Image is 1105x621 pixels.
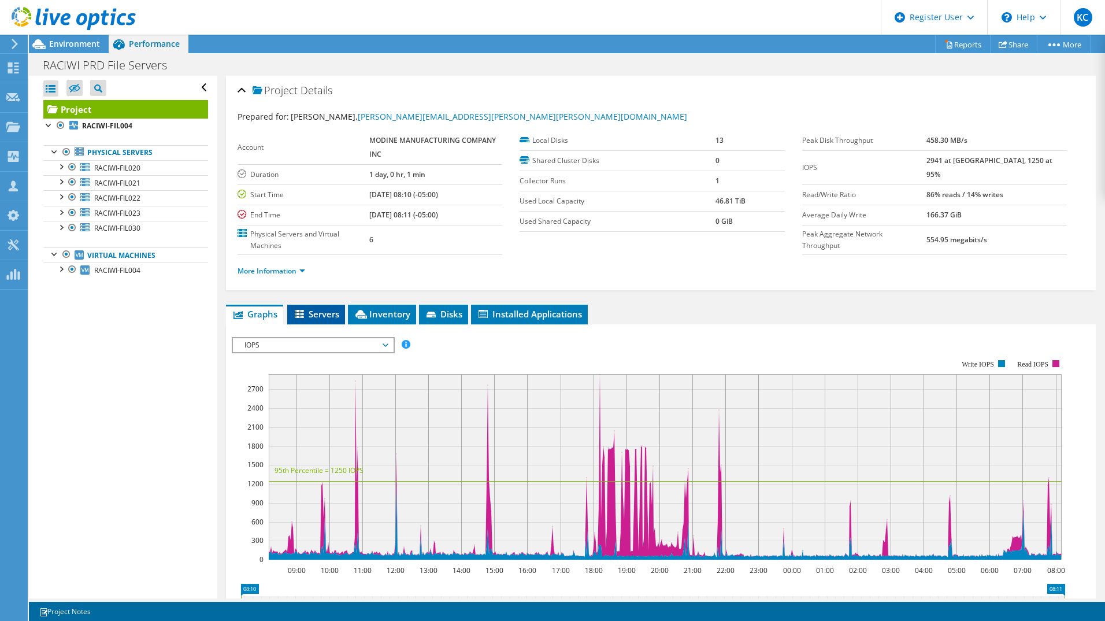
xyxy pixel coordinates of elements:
span: Details [301,83,332,97]
text: 15:00 [485,565,503,575]
text: 16:00 [518,565,536,575]
label: Duration [238,169,369,180]
label: IOPS [802,162,926,173]
text: 22:00 [716,565,734,575]
h1: RACIWI PRD File Servers [38,59,185,72]
b: 0 GiB [715,216,733,226]
text: 21:00 [683,565,701,575]
text: 01:00 [815,565,833,575]
text: 19:00 [617,565,635,575]
text: 600 [251,517,264,527]
span: Performance [129,38,180,49]
text: 08:00 [1047,565,1065,575]
span: RACIWI-FIL020 [94,163,140,173]
b: 1 day, 0 hr, 1 min [369,169,425,179]
text: 1500 [247,460,264,470]
a: Physical Servers [43,145,208,160]
b: [DATE] 08:11 (-05:00) [369,210,438,220]
svg: \n [1002,12,1012,23]
b: [DATE] 08:10 (-05:00) [369,190,438,199]
text: 1800 [247,441,264,451]
b: 554.95 megabits/s [926,235,987,245]
span: Graphs [232,308,277,320]
span: Project [253,85,298,97]
text: Write IOPS [962,360,994,368]
text: 13:00 [419,565,437,575]
label: End Time [238,209,369,221]
b: 458.30 MB/s [926,135,967,145]
text: 10:00 [320,565,338,575]
text: 06:00 [980,565,998,575]
text: 900 [251,498,264,508]
span: KC [1074,8,1092,27]
text: 11:00 [353,565,371,575]
span: IOPS [239,338,387,352]
b: 2941 at [GEOGRAPHIC_DATA], 1250 at 95% [926,156,1052,179]
label: Account [238,142,369,153]
text: 12:00 [386,565,404,575]
b: RACIWI-FIL004 [82,121,132,131]
label: Local Disks [520,135,715,146]
text: 09:00 [287,565,305,575]
span: Inventory [354,308,410,320]
text: 2700 [247,384,264,394]
span: Servers [293,308,339,320]
a: RACIWI-FIL030 [43,221,208,236]
text: 17:00 [551,565,569,575]
text: 95th Percentile = 1250 IOPS [275,465,364,475]
label: Read/Write Ratio [802,189,926,201]
text: 03:00 [881,565,899,575]
a: More Information [238,266,305,276]
a: RACIWI-FIL023 [43,206,208,221]
a: RACIWI-FIL021 [43,175,208,190]
b: 46.81 TiB [715,196,746,206]
a: RACIWI-FIL004 [43,263,208,278]
label: Collector Runs [520,175,715,187]
span: Disks [425,308,462,320]
text: 00:00 [783,565,800,575]
label: Shared Cluster Disks [520,155,715,167]
a: [PERSON_NAME][EMAIL_ADDRESS][PERSON_NAME][PERSON_NAME][DOMAIN_NAME] [358,111,687,122]
text: 04:00 [914,565,932,575]
text: 14:00 [452,565,470,575]
text: 18:00 [584,565,602,575]
label: Used Shared Capacity [520,216,715,227]
text: 0 [259,555,264,564]
label: Physical Servers and Virtual Machines [238,228,369,252]
span: Environment [49,38,100,49]
b: 1 [715,176,720,186]
label: Prepared for: [238,111,289,122]
a: RACIWI-FIL004 [43,119,208,134]
a: RACIWI-FIL020 [43,160,208,175]
a: Reports [935,35,991,53]
a: Project Notes [31,604,99,619]
span: Installed Applications [477,308,582,320]
text: 2400 [247,403,264,413]
text: 1200 [247,479,264,489]
label: Peak Aggregate Network Throughput [802,228,926,252]
a: RACIWI-FIL022 [43,190,208,205]
b: 6 [369,235,373,245]
span: RACIWI-FIL023 [94,208,140,218]
label: Used Local Capacity [520,195,715,207]
span: RACIWI-FIL021 [94,178,140,188]
b: MODINE MANUFACTURING COMPANY INC [369,135,496,159]
span: RACIWI-FIL022 [94,193,140,203]
span: RACIWI-FIL030 [94,223,140,233]
span: [PERSON_NAME], [291,111,687,122]
text: 02:00 [848,565,866,575]
text: 300 [251,535,264,545]
text: 20:00 [650,565,668,575]
text: 05:00 [947,565,965,575]
a: More [1037,35,1091,53]
text: 07:00 [1013,565,1031,575]
a: Project [43,100,208,119]
text: Read IOPS [1017,360,1048,368]
label: Average Daily Write [802,209,926,221]
b: 166.37 GiB [926,210,962,220]
text: 2100 [247,422,264,432]
a: Virtual Machines [43,247,208,263]
a: Share [990,35,1037,53]
label: Peak Disk Throughput [802,135,926,146]
label: Start Time [238,189,369,201]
